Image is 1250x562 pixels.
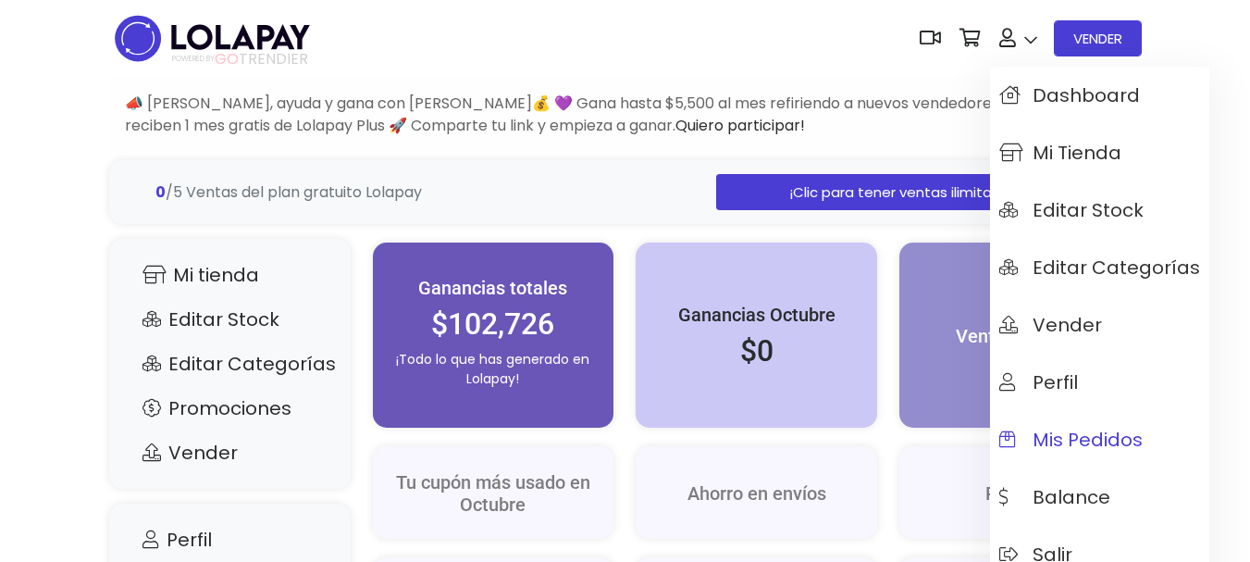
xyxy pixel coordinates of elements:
[155,181,166,203] strong: 0
[215,48,239,69] span: GO
[128,346,332,381] a: Editar Categorías
[391,350,596,389] p: ¡Todo lo que has generado en Lolapay!
[155,181,422,203] span: /5 Ventas del plan gratuito Lolapay
[990,124,1209,181] a: Mi tienda
[999,430,1143,450] span: Mis pedidos
[128,522,332,557] a: Perfil
[654,333,859,368] h2: $0
[391,306,596,342] h2: $102,726
[128,391,332,426] a: Promociones
[716,174,1095,210] a: ¡Clic para tener ventas ilimitadas!
[1054,20,1142,56] a: VENDER
[999,143,1121,163] span: Mi tienda
[990,296,1209,354] a: Vender
[654,482,859,505] h5: Ahorro en envíos
[172,54,215,64] span: POWERED BY
[918,482,1122,505] h5: Reviews
[990,411,1209,468] a: Mis pedidos
[128,257,332,293] a: Mi tienda
[990,181,1209,239] a: Editar Stock
[999,85,1140,106] span: Dashboard
[654,304,859,326] h5: Ganancias Octubre
[128,302,332,337] a: Editar Stock
[990,67,1209,124] a: Dashboard
[999,257,1200,278] span: Editar Categorías
[999,200,1144,220] span: Editar Stock
[391,471,596,516] h5: Tu cupón más usado en Octubre
[999,372,1078,393] span: Perfil
[918,325,1122,347] h5: Ventas Octubre
[172,51,308,68] span: TRENDIER
[990,354,1209,411] a: Perfil
[125,93,1119,136] span: 📣 [PERSON_NAME], ayuda y gana con [PERSON_NAME]💰 💜 Gana hasta $5,500 al mes refiriendo a nuevos v...
[990,239,1209,296] a: Editar Categorías
[109,9,316,68] img: logo
[999,315,1102,335] span: Vender
[999,487,1110,507] span: Balance
[675,115,805,136] a: Quiero participar!
[128,435,332,470] a: Vender
[391,277,596,299] h5: Ganancias totales
[990,468,1209,526] a: Balance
